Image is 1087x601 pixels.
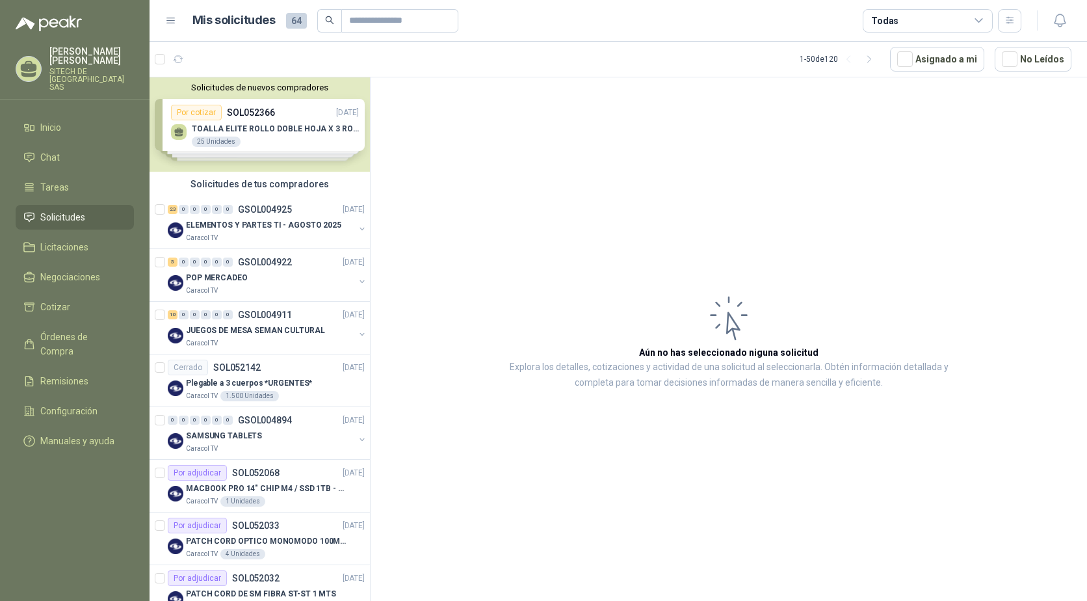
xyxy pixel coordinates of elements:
[168,254,367,296] a: 5 0 0 0 0 0 GSOL004922[DATE] Company LogoPOP MERCADEOCaracol TV
[223,416,233,425] div: 0
[232,468,280,477] p: SOL052068
[168,412,367,454] a: 0 0 0 0 0 0 GSOL004894[DATE] Company LogoSAMSUNG TABLETSCaracol TV
[40,240,88,254] span: Licitaciones
[220,549,265,559] div: 4 Unidades
[49,68,134,91] p: SITECH DE [GEOGRAPHIC_DATA] SAS
[168,416,177,425] div: 0
[186,377,312,390] p: Plegable a 3 cuerpos *URGENTES*
[40,210,85,224] span: Solicitudes
[232,574,280,583] p: SOL052032
[223,258,233,267] div: 0
[190,205,200,214] div: 0
[201,416,211,425] div: 0
[40,374,88,388] span: Remisiones
[325,16,334,25] span: search
[186,325,325,337] p: JUEGOS DE MESA SEMAN CULTURAL
[40,404,98,418] span: Configuración
[639,345,819,360] h3: Aún no has seleccionado niguna solicitud
[343,362,365,374] p: [DATE]
[501,360,957,391] p: Explora los detalles, cotizaciones y actividad de una solicitud al seleccionarla. Obtén informaci...
[168,518,227,533] div: Por adjudicar
[168,433,183,449] img: Company Logo
[800,49,880,70] div: 1 - 50 de 120
[201,205,211,214] div: 0
[40,300,70,314] span: Cotizar
[186,588,336,600] p: PATCH CORD DE SM FIBRA ST-ST 1 MTS
[223,310,233,319] div: 0
[212,258,222,267] div: 0
[16,235,134,260] a: Licitaciones
[186,483,348,495] p: MACBOOK PRO 14" CHIP M4 / SSD 1TB - 24 GB RAM
[168,205,177,214] div: 23
[343,520,365,532] p: [DATE]
[201,258,211,267] div: 0
[871,14,898,28] div: Todas
[16,175,134,200] a: Tareas
[16,399,134,423] a: Configuración
[168,258,177,267] div: 5
[343,309,365,321] p: [DATE]
[343,467,365,479] p: [DATE]
[186,286,218,296] p: Caracol TV
[16,145,134,170] a: Chat
[168,307,367,349] a: 10 0 0 0 0 0 GSOL004911[DATE] Company LogoJUEGOS DE MESA SEMAN CULTURALCaracol TV
[186,444,218,454] p: Caracol TV
[168,310,177,319] div: 10
[343,204,365,216] p: [DATE]
[220,496,265,507] div: 1 Unidades
[190,258,200,267] div: 0
[212,416,222,425] div: 0
[343,572,365,585] p: [DATE]
[150,354,370,407] a: CerradoSOL052142[DATE] Company LogoPlegable a 3 cuerpos *URGENTES*Caracol TV1.500 Unidades
[49,47,134,65] p: [PERSON_NAME] [PERSON_NAME]
[150,77,370,172] div: Solicitudes de nuevos compradoresPor cotizarSOL052366[DATE] TOALLA ELITE ROLLO DOBLE HOJA X 3 ROL...
[186,219,341,232] p: ELEMENTOS Y PARTES TI - AGOSTO 2025
[186,430,262,442] p: SAMSUNG TABLETS
[168,360,208,375] div: Cerrado
[201,310,211,319] div: 0
[238,310,292,319] p: GSOL004911
[168,465,227,481] div: Por adjudicar
[212,205,222,214] div: 0
[16,295,134,319] a: Cotizar
[186,535,348,548] p: PATCH CORD OPTICO MONOMODO 100MTS
[168,328,183,343] img: Company Logo
[40,150,60,165] span: Chat
[16,325,134,364] a: Órdenes de Compra
[16,16,82,31] img: Logo peakr
[186,272,248,284] p: POP MERCADEO
[150,460,370,513] a: Por adjudicarSOL052068[DATE] Company LogoMACBOOK PRO 14" CHIP M4 / SSD 1TB - 24 GB RAMCaracol TV1...
[168,202,367,243] a: 23 0 0 0 0 0 GSOL004925[DATE] Company LogoELEMENTOS Y PARTES TI - AGOSTO 2025Caracol TV
[190,416,200,425] div: 0
[16,369,134,394] a: Remisiones
[190,310,200,319] div: 0
[186,233,218,243] p: Caracol TV
[40,270,100,284] span: Negociaciones
[179,310,189,319] div: 0
[168,486,183,501] img: Company Logo
[40,330,122,358] span: Órdenes de Compra
[186,549,218,559] p: Caracol TV
[16,205,134,230] a: Solicitudes
[238,416,292,425] p: GSOL004894
[343,414,365,427] p: [DATE]
[238,258,292,267] p: GSOL004922
[212,310,222,319] div: 0
[168,275,183,291] img: Company Logo
[223,205,233,214] div: 0
[40,120,61,135] span: Inicio
[343,256,365,269] p: [DATE]
[238,205,292,214] p: GSOL004925
[168,570,227,586] div: Por adjudicar
[179,205,189,214] div: 0
[155,83,365,92] button: Solicitudes de nuevos compradores
[890,47,984,72] button: Asignado a mi
[16,429,134,453] a: Manuales y ayuda
[40,180,69,194] span: Tareas
[16,265,134,289] a: Negociaciones
[995,47,1071,72] button: No Leídos
[179,416,189,425] div: 0
[150,513,370,565] a: Por adjudicarSOL052033[DATE] Company LogoPATCH CORD OPTICO MONOMODO 100MTSCaracol TV4 Unidades
[150,172,370,196] div: Solicitudes de tus compradores
[220,391,279,401] div: 1.500 Unidades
